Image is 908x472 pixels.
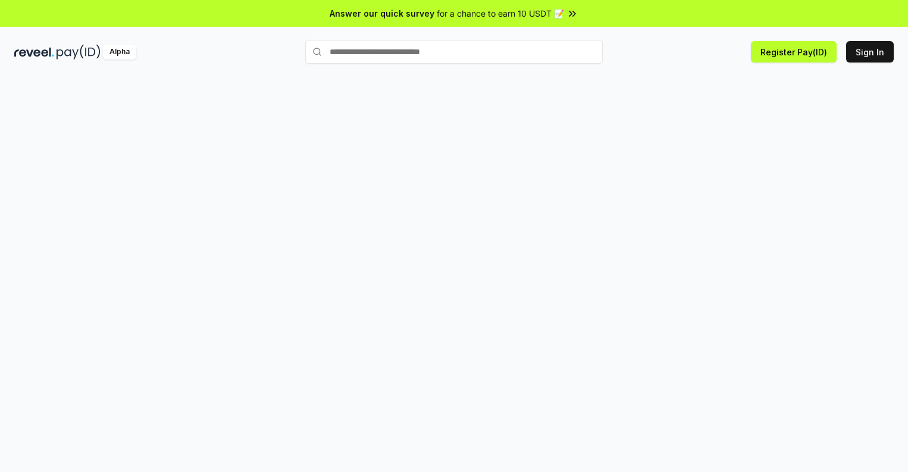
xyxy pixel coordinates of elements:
[57,45,101,60] img: pay_id
[846,41,894,62] button: Sign In
[103,45,136,60] div: Alpha
[330,7,434,20] span: Answer our quick survey
[751,41,837,62] button: Register Pay(ID)
[437,7,564,20] span: for a chance to earn 10 USDT 📝
[14,45,54,60] img: reveel_dark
